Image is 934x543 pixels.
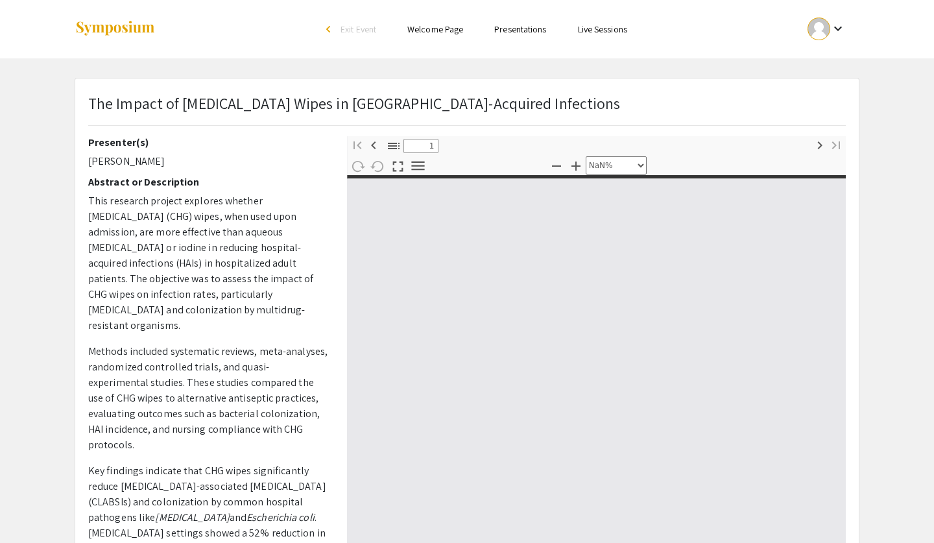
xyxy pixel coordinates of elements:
button: Next Page [809,135,831,154]
p: [PERSON_NAME] [88,154,328,169]
select: Zoom [586,156,647,175]
p: This research project explores whether [MEDICAL_DATA] (CHG) wipes, when used upon admission, are ... [88,193,328,333]
input: Page [403,139,438,153]
button: Tools [407,156,429,175]
em: [MEDICAL_DATA] [155,511,229,524]
em: Escherichia coli [246,511,315,524]
button: Expand account dropdown [794,14,859,43]
iframe: Chat [10,485,55,533]
a: Live Sessions [578,23,627,35]
div: arrow_back_ios [326,25,334,33]
button: Zoom Out [545,156,568,175]
button: Previous Page [363,135,385,154]
a: Presentations [494,23,546,35]
button: First page [346,135,368,154]
h2: Presenter(s) [88,136,328,149]
button: Last page [825,135,847,154]
button: Switch to Presentation Mode [387,156,409,175]
p: Methods included systematic reviews, meta-analyses, randomized controlled trials, and quasi-exper... [88,344,328,453]
button: Rotate Clockwise [346,156,368,175]
button: Toggle Sidebar [383,136,405,155]
h2: Abstract or Description [88,176,328,188]
mat-icon: Expand account dropdown [830,21,846,36]
button: Rotate Counterclockwise [366,156,389,175]
p: The Impact of [MEDICAL_DATA] Wipes in [GEOGRAPHIC_DATA]-Acquired Infections​ [88,91,621,115]
img: Symposium by ForagerOne [75,20,156,38]
span: Exit Event [341,23,376,35]
a: Welcome Page [407,23,463,35]
button: Zoom In [565,156,587,175]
